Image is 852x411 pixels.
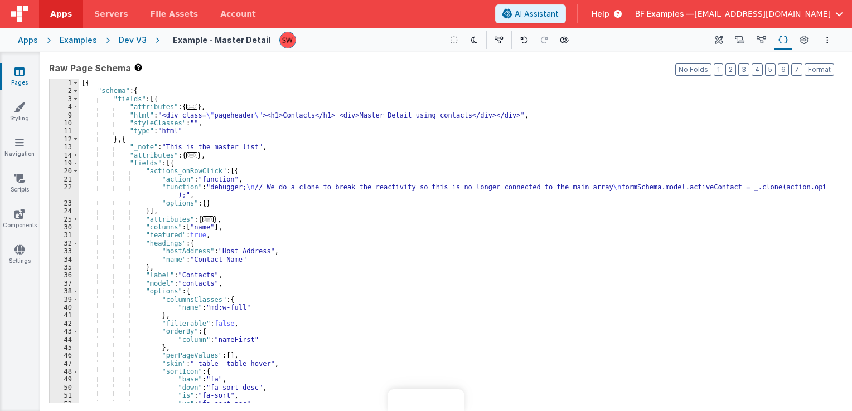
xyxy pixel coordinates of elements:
[50,119,79,127] div: 10
[280,32,296,48] img: d5d5e22eeaee244ecab42caaf22dbd7e
[635,8,694,19] span: BF Examples —
[50,111,79,119] div: 9
[50,287,79,295] div: 38
[50,400,79,408] div: 52
[50,375,79,383] div: 49
[202,216,214,222] span: ...
[50,247,79,255] div: 33
[186,152,197,158] span: ...
[50,320,79,327] div: 42
[18,35,38,46] div: Apps
[50,167,79,175] div: 20
[778,63,789,76] button: 6
[635,8,843,19] button: BF Examples — [EMAIL_ADDRESS][DOMAIN_NAME]
[50,151,79,159] div: 14
[675,63,711,76] button: No Folds
[821,33,834,47] button: Options
[50,216,79,223] div: 25
[495,4,566,23] button: AI Assistant
[50,159,79,167] div: 19
[50,135,79,143] div: 12
[50,79,79,87] div: 1
[50,304,79,311] div: 40
[752,63,763,76] button: 4
[151,8,199,19] span: File Assets
[805,63,834,76] button: Format
[694,8,831,19] span: [EMAIL_ADDRESS][DOMAIN_NAME]
[50,296,79,304] div: 39
[50,87,79,95] div: 2
[186,104,197,110] span: ...
[50,95,79,103] div: 3
[50,327,79,335] div: 43
[50,103,79,111] div: 4
[50,183,79,199] div: 22
[50,207,79,215] div: 24
[50,263,79,271] div: 35
[592,8,609,19] span: Help
[94,8,128,19] span: Servers
[765,63,776,76] button: 5
[173,36,270,44] h4: Example - Master Detail
[50,392,79,399] div: 51
[50,336,79,344] div: 44
[791,63,802,76] button: 7
[738,63,749,76] button: 3
[50,231,79,239] div: 31
[50,143,79,151] div: 13
[50,360,79,368] div: 47
[50,311,79,319] div: 41
[50,256,79,263] div: 34
[50,239,79,247] div: 32
[50,175,79,183] div: 21
[50,271,79,279] div: 36
[50,384,79,392] div: 50
[50,344,79,351] div: 45
[50,223,79,231] div: 30
[119,35,147,46] div: Dev V3
[49,61,131,75] span: Raw Page Schema
[50,8,72,19] span: Apps
[50,199,79,207] div: 23
[50,127,79,135] div: 11
[515,8,559,19] span: AI Assistant
[725,63,736,76] button: 2
[50,280,79,287] div: 37
[50,351,79,359] div: 46
[50,368,79,375] div: 48
[714,63,723,76] button: 1
[60,35,97,46] div: Examples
